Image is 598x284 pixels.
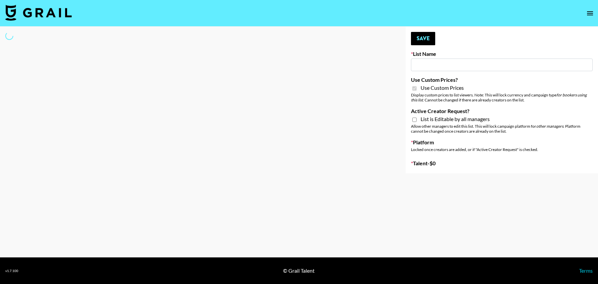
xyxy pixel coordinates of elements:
[421,116,490,122] span: List is Editable by all managers
[411,124,593,134] div: Allow other managers to edit this list. This will lock campaign platform for . Platform cannot be...
[411,76,593,83] label: Use Custom Prices?
[421,84,464,91] span: Use Custom Prices
[411,108,593,114] label: Active Creator Request?
[283,267,315,274] div: © Grail Talent
[411,139,593,146] label: Platform
[579,267,593,274] a: Terms
[411,92,587,102] em: for bookers using this list
[411,147,593,152] div: Locked once creators are added, or if "Active Creator Request" is checked.
[536,124,563,129] em: other managers
[411,32,435,45] button: Save
[411,160,593,167] label: Talent - $ 0
[411,51,593,57] label: List Name
[5,5,72,21] img: Grail Talent
[583,7,597,20] button: open drawer
[5,269,18,273] div: v 1.7.100
[411,92,593,102] div: Display custom prices to list viewers. Note: This will lock currency and campaign type . Cannot b...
